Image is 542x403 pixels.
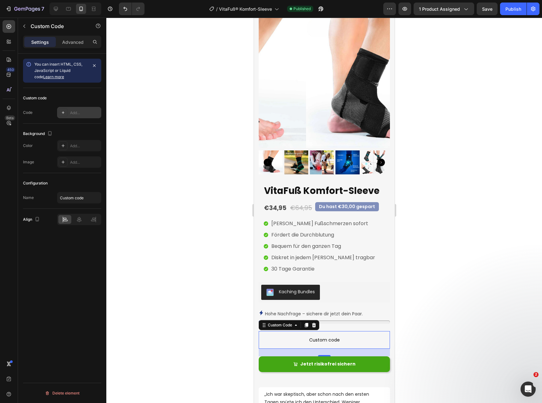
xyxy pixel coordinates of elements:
div: Color [23,143,33,149]
div: Add... [70,160,100,165]
div: Code [23,110,32,115]
p: Custom Code [31,22,84,30]
span: Published [293,6,311,12]
p: Settings [31,39,49,45]
div: Align [23,215,41,224]
div: Add... [70,143,100,149]
button: Save [477,3,498,15]
div: 450 [6,67,15,72]
button: Delete element [23,388,101,398]
span: / [216,6,218,12]
div: Custom code [23,95,47,101]
div: Undo/Redo [119,3,144,15]
div: Name [23,195,34,201]
div: Background [23,130,54,138]
button: 1 product assigned [414,3,474,15]
p: Advanced [62,39,84,45]
div: Add... [70,110,100,116]
div: Beta [5,115,15,120]
div: Delete element [45,389,80,397]
span: Save [482,6,492,12]
div: Image [23,159,34,165]
div: Publish [505,6,521,12]
button: 7 [3,3,47,15]
span: VitaFuß® Komfort-Sleeve [219,6,272,12]
iframe: Intercom live chat [521,382,536,397]
span: 2 [533,372,539,377]
iframe: Design area [254,18,395,403]
span: 1 product assigned [419,6,460,12]
div: Configuration [23,180,48,186]
span: You can insert HTML, CSS, JavaScript or Liquid code [34,62,82,79]
p: 7 [41,5,44,13]
button: Publish [500,3,527,15]
a: Learn more [43,74,64,79]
